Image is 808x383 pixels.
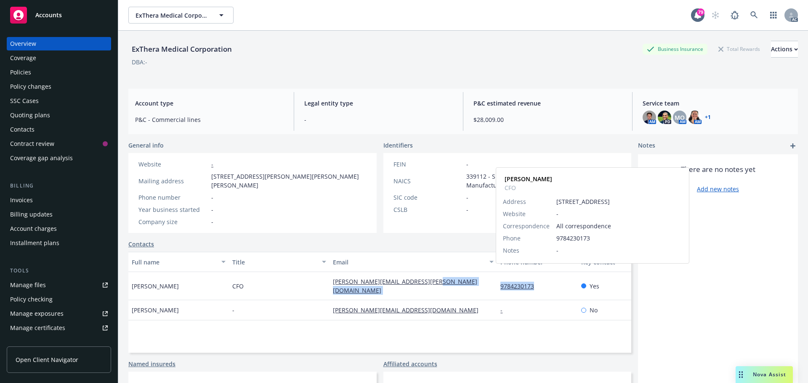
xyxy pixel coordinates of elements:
[503,246,519,255] span: Notes
[466,160,468,169] span: -
[10,293,53,306] div: Policy checking
[10,335,53,349] div: Manage claims
[503,197,526,206] span: Address
[788,141,798,151] a: add
[333,258,484,267] div: Email
[229,252,330,272] button: Title
[590,282,599,291] span: Yes
[765,7,782,24] a: Switch app
[232,258,317,267] div: Title
[304,99,453,108] span: Legal entity type
[736,366,793,383] button: Nova Assist
[473,115,622,124] span: $28,009.00
[135,115,284,124] span: P&C - Commercial lines
[771,41,798,58] button: Actions
[7,94,111,108] a: SSC Cases
[333,306,485,314] a: [PERSON_NAME][EMAIL_ADDRESS][DOMAIN_NAME]
[128,240,154,248] a: Contacts
[10,321,65,335] div: Manage certificates
[10,108,50,122] div: Quoting plans
[211,193,213,202] span: -
[7,108,111,122] a: Quoting plans
[643,111,656,124] img: photo
[505,175,552,183] strong: [PERSON_NAME]
[556,209,682,218] span: -
[466,193,468,202] span: -
[132,58,147,66] div: DBA: -
[10,123,35,136] div: Contacts
[675,113,685,122] span: MQ
[726,7,743,24] a: Report a Bug
[7,208,111,221] a: Billing updates
[138,160,208,169] div: Website
[10,80,51,93] div: Policy changes
[7,267,111,275] div: Tools
[304,115,453,124] span: -
[383,141,413,150] span: Identifiers
[7,293,111,306] a: Policy checking
[211,160,213,168] a: -
[705,115,711,120] a: +1
[643,44,707,54] div: Business Insurance
[697,8,704,16] div: 79
[393,193,463,202] div: SIC code
[505,183,552,192] span: CFO
[7,66,111,79] a: Policies
[697,185,739,193] a: Add new notes
[128,359,175,368] a: Named insureds
[330,252,497,272] button: Email
[211,205,213,214] span: -
[232,282,244,291] span: CFO
[556,222,682,230] span: All correspondence
[10,94,39,108] div: SSC Cases
[128,7,234,24] button: ExThera Medical Corporation
[7,335,111,349] a: Manage claims
[7,222,111,235] a: Account charges
[503,222,550,230] span: Correspondence
[136,11,208,20] span: ExThera Medical Corporation
[393,205,463,214] div: CSLB
[681,164,755,174] span: There are no notes yet
[466,205,468,214] span: -
[707,7,724,24] a: Start snowing
[16,355,78,364] span: Open Client Navigator
[638,141,655,151] span: Notes
[466,172,622,190] span: 339112 - Surgical and Medical Instrument Manufacturing
[10,222,57,235] div: Account charges
[10,278,46,292] div: Manage files
[132,282,179,291] span: [PERSON_NAME]
[10,151,73,165] div: Coverage gap analysis
[132,258,216,267] div: Full name
[500,306,509,314] a: -
[7,236,111,250] a: Installment plans
[10,137,54,151] div: Contract review
[10,193,33,207] div: Invoices
[753,371,786,378] span: Nova Assist
[7,321,111,335] a: Manage certificates
[138,217,208,226] div: Company size
[393,177,463,185] div: NAICS
[138,193,208,202] div: Phone number
[10,66,31,79] div: Policies
[7,278,111,292] a: Manage files
[10,208,53,221] div: Billing updates
[590,306,598,314] span: No
[500,282,541,290] a: 9784230173
[503,234,521,243] span: Phone
[7,80,111,93] a: Policy changes
[643,99,791,108] span: Service team
[658,111,671,124] img: photo
[333,277,477,294] a: [PERSON_NAME][EMAIL_ADDRESS][PERSON_NAME][DOMAIN_NAME]
[211,217,213,226] span: -
[7,182,111,190] div: Billing
[556,234,682,243] span: 9784230173
[138,177,208,185] div: Mailing address
[7,3,111,27] a: Accounts
[128,141,164,150] span: General info
[7,137,111,151] a: Contract review
[135,99,284,108] span: Account type
[7,307,111,320] a: Manage exposures
[736,366,746,383] div: Drag to move
[7,193,111,207] a: Invoices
